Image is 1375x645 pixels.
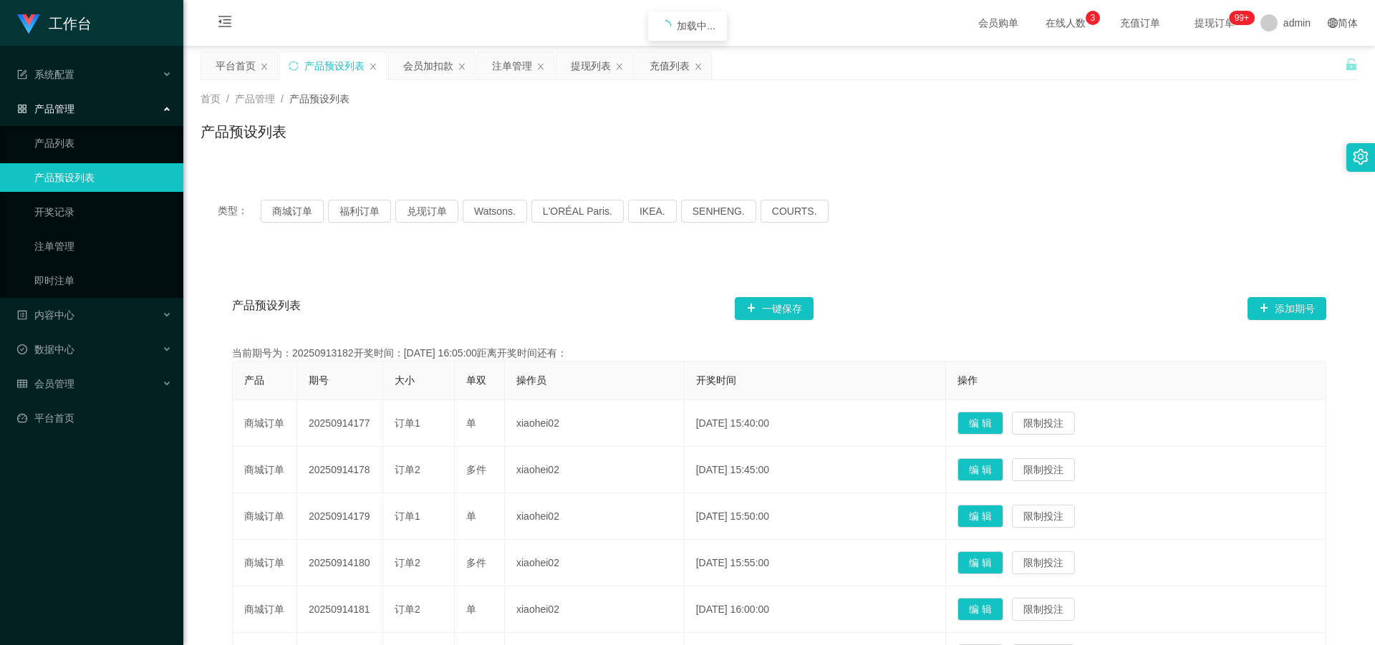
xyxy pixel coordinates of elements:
[395,603,420,615] span: 订单2
[201,121,286,142] h1: 产品预设列表
[395,510,420,522] span: 订单1
[1187,18,1242,28] span: 提现订单
[685,586,946,633] td: [DATE] 16:00:00
[505,540,685,586] td: xiaohei02
[466,510,476,522] span: 单
[696,374,736,386] span: 开奖时间
[628,200,677,223] button: IKEA.
[463,200,527,223] button: Watsons.
[297,540,383,586] td: 20250914180
[17,379,27,389] i: 图标: table
[17,310,27,320] i: 图标: profile
[466,603,476,615] span: 单
[492,52,532,79] div: 注单管理
[17,344,74,355] span: 数据中心
[761,200,829,223] button: COURTS.
[17,309,74,321] span: 内容中心
[957,458,1003,481] button: 编 辑
[1012,412,1075,435] button: 限制投注
[297,400,383,447] td: 20250914177
[232,297,301,320] span: 产品预设列表
[309,374,329,386] span: 期号
[304,52,365,79] div: 产品预设列表
[235,93,275,105] span: 产品管理
[1091,11,1096,25] p: 3
[297,493,383,540] td: 20250914179
[685,400,946,447] td: [DATE] 15:40:00
[395,417,420,429] span: 订单1
[34,198,172,226] a: 开奖记录
[1012,598,1075,621] button: 限制投注
[957,505,1003,528] button: 编 辑
[201,93,221,105] span: 首页
[458,62,466,71] i: 图标: close
[685,493,946,540] td: [DATE] 15:50:00
[17,69,74,80] span: 系统配置
[17,404,172,432] a: 图标: dashboard平台首页
[395,374,415,386] span: 大小
[536,62,545,71] i: 图标: close
[233,447,297,493] td: 商城订单
[1113,18,1167,28] span: 充值订单
[735,297,814,320] button: 图标: plus一键保存
[615,62,624,71] i: 图标: close
[232,346,1326,361] div: 当前期号为：20250913182开奖时间：[DATE] 16:05:00距离开奖时间还有：
[395,557,420,568] span: 订单2
[17,104,27,114] i: 图标: appstore-o
[531,200,624,223] button: L'ORÉAL Paris.
[571,52,611,79] div: 提现列表
[289,93,349,105] span: 产品预设列表
[516,374,546,386] span: 操作员
[1229,11,1255,25] sup: 1192
[261,200,324,223] button: 商城订单
[395,464,420,475] span: 订单2
[17,378,74,389] span: 会员管理
[244,374,264,386] span: 产品
[650,52,690,79] div: 充值列表
[403,52,453,79] div: 会员加扣款
[694,62,703,71] i: 图标: close
[1012,551,1075,574] button: 限制投注
[34,163,172,192] a: 产品预设列表
[677,20,715,31] span: 加载中...
[216,52,256,79] div: 平台首页
[297,586,383,633] td: 20250914181
[233,586,297,633] td: 商城订单
[466,417,476,429] span: 单
[1345,58,1358,71] i: 图标: unlock
[233,493,297,540] td: 商城订单
[466,374,486,386] span: 单双
[466,464,486,475] span: 多件
[1328,18,1338,28] i: 图标: global
[466,557,486,568] span: 多件
[328,200,391,223] button: 福利订单
[1086,11,1100,25] sup: 3
[1038,18,1093,28] span: 在线人数
[681,200,756,223] button: SENHENG.
[1012,505,1075,528] button: 限制投注
[260,62,269,71] i: 图标: close
[218,200,261,223] span: 类型：
[226,93,229,105] span: /
[505,586,685,633] td: xiaohei02
[957,412,1003,435] button: 编 辑
[281,93,284,105] span: /
[505,447,685,493] td: xiaohei02
[505,493,685,540] td: xiaohei02
[17,69,27,79] i: 图标: form
[685,447,946,493] td: [DATE] 15:45:00
[660,20,671,31] i: icon: loading
[201,1,249,47] i: 图标: menu-fold
[957,598,1003,621] button: 编 辑
[34,266,172,295] a: 即时注单
[49,1,92,47] h1: 工作台
[685,540,946,586] td: [DATE] 15:55:00
[957,374,978,386] span: 操作
[957,551,1003,574] button: 编 辑
[34,232,172,261] a: 注单管理
[17,344,27,354] i: 图标: check-circle-o
[233,400,297,447] td: 商城订单
[505,400,685,447] td: xiaohei02
[233,540,297,586] td: 商城订单
[1248,297,1326,320] button: 图标: plus添加期号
